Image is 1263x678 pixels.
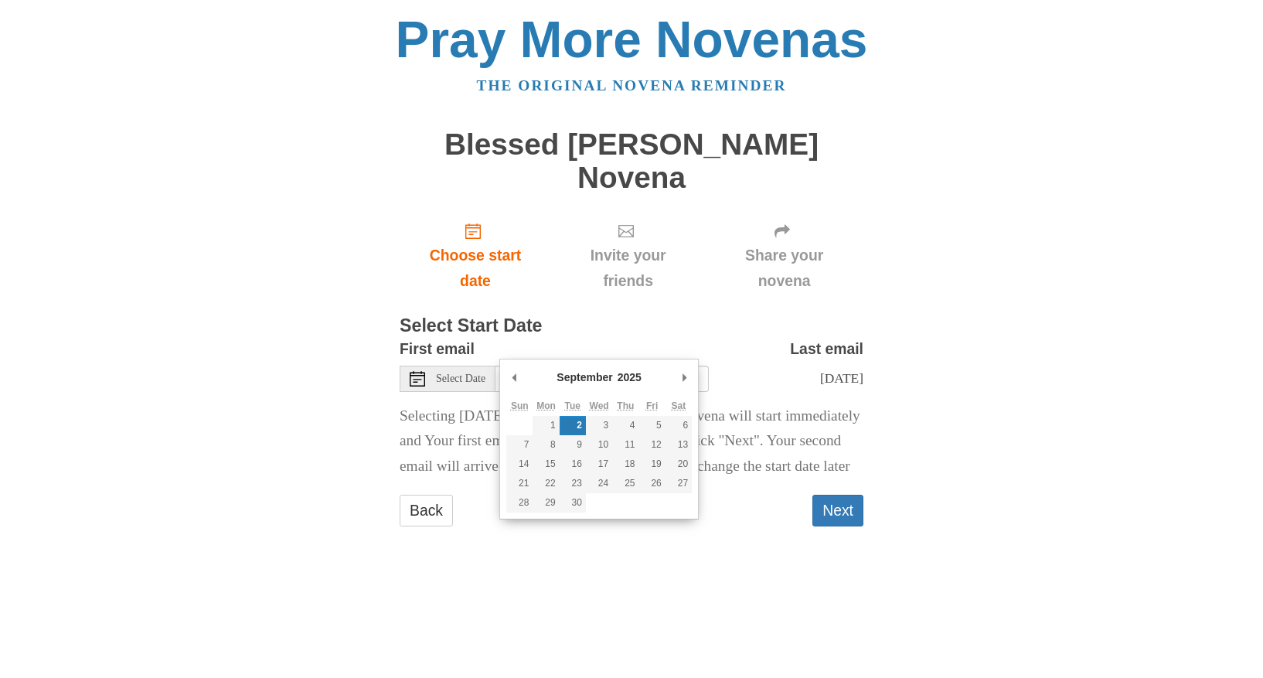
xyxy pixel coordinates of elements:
[612,435,638,455] button: 11
[477,77,787,94] a: The original novena reminder
[506,455,533,474] button: 14
[639,435,666,455] button: 12
[554,366,614,389] div: September
[646,400,658,411] abbr: Friday
[560,416,586,435] button: 2
[720,243,848,294] span: Share your novena
[533,474,559,493] button: 22
[586,474,612,493] button: 24
[812,495,863,526] button: Next
[506,474,533,493] button: 21
[705,210,863,302] div: Click "Next" to confirm your start date first.
[666,416,692,435] button: 6
[612,416,638,435] button: 4
[560,474,586,493] button: 23
[506,493,533,513] button: 28
[511,400,529,411] abbr: Sunday
[415,243,536,294] span: Choose start date
[639,416,666,435] button: 5
[586,455,612,474] button: 17
[676,366,692,389] button: Next Month
[820,370,863,386] span: [DATE]
[672,400,686,411] abbr: Saturday
[590,400,609,411] abbr: Wednesday
[565,400,580,411] abbr: Tuesday
[790,336,863,362] label: Last email
[533,416,559,435] button: 1
[560,455,586,474] button: 16
[612,474,638,493] button: 25
[615,366,644,389] div: 2025
[400,316,863,336] h3: Select Start Date
[436,373,485,384] span: Select Date
[533,493,559,513] button: 29
[560,493,586,513] button: 30
[536,400,556,411] abbr: Monday
[612,455,638,474] button: 18
[533,435,559,455] button: 8
[400,210,551,302] a: Choose start date
[495,366,709,392] input: Use the arrow keys to pick a date
[506,366,522,389] button: Previous Month
[666,474,692,493] button: 27
[533,455,559,474] button: 15
[639,455,666,474] button: 19
[567,243,689,294] span: Invite your friends
[396,11,868,68] a: Pray More Novenas
[666,455,692,474] button: 20
[586,416,612,435] button: 3
[551,210,705,302] div: Click "Next" to confirm your start date first.
[400,336,475,362] label: First email
[400,404,863,480] p: Selecting [DATE] as the start date means Your novena will start immediately and Your first email ...
[506,435,533,455] button: 7
[560,435,586,455] button: 9
[617,400,634,411] abbr: Thursday
[639,474,666,493] button: 26
[400,128,863,194] h1: Blessed [PERSON_NAME] Novena
[400,495,453,526] a: Back
[666,435,692,455] button: 13
[586,435,612,455] button: 10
